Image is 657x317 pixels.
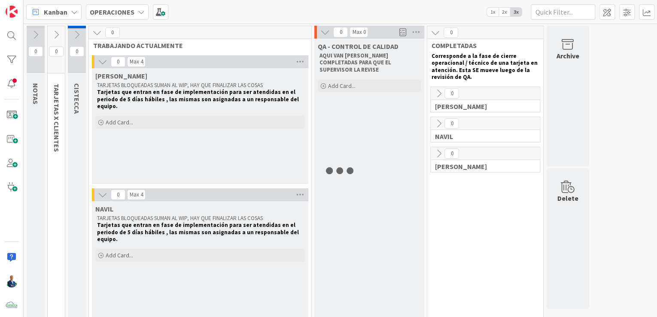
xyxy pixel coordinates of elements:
[130,60,143,64] div: Max 4
[444,148,459,159] span: 0
[93,41,301,50] span: TRABAJANDO ACTUALMENTE
[6,6,18,18] img: Visit kanbanzone.com
[111,190,125,200] span: 0
[328,82,356,90] span: Add Card...
[510,8,522,16] span: 3x
[432,52,539,81] strong: Corresponde a la fase de cierre operacional / técnico de una tarjeta en atención. Esta SE mueve l...
[444,88,459,99] span: 0
[52,84,61,152] span: TARJETAS X CLIENTES
[105,27,120,38] span: 0
[130,193,143,197] div: Max 4
[28,46,43,57] span: 0
[432,41,532,50] span: COMPLETADAS
[352,30,365,34] div: Max 0
[31,83,40,104] span: NOTAS
[73,83,81,114] span: CISTECCA
[97,214,263,222] span: TARJETAS BLOQUEADAS SUMAN AL WIP, HAY QUE FINALIZAR LAS COSAS
[444,118,459,129] span: 0
[97,88,300,110] strong: Tarjetas que entran en fase de implementación para ser atendidas en el periodo de 5 días hábiles ...
[49,46,64,57] span: 0
[435,132,529,141] span: NAVIL
[444,27,458,38] span: 0
[6,275,18,287] img: GA
[106,251,133,259] span: Add Card...
[90,8,134,16] b: OPERACIONES
[557,193,578,203] div: Delete
[487,8,499,16] span: 1x
[557,51,579,61] div: Archive
[435,162,529,171] span: FERNANDO
[111,57,125,67] span: 0
[6,299,18,311] img: avatar
[95,205,113,213] span: NAVIL
[319,52,392,73] strong: AQUI VAN [PERSON_NAME] COMPLETADAS PARA QUE EL SUPERVISOR LA REVISE
[97,82,263,89] span: TARJETAS BLOQUEADAS SUMAN AL WIP, HAY QUE FINALIZAR LAS COSAS
[70,46,84,57] span: 0
[333,27,348,37] span: 0
[318,42,398,51] span: QA - CONTROL DE CALIDAD
[95,72,147,80] span: GABRIEL
[435,102,529,111] span: GABRIEL
[106,118,133,126] span: Add Card...
[97,221,300,243] strong: Tarjetas que entran en fase de implementación para ser atendidas en el periodo de 5 días hábiles ...
[44,7,67,17] span: Kanban
[499,8,510,16] span: 2x
[531,4,595,20] input: Quick Filter...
